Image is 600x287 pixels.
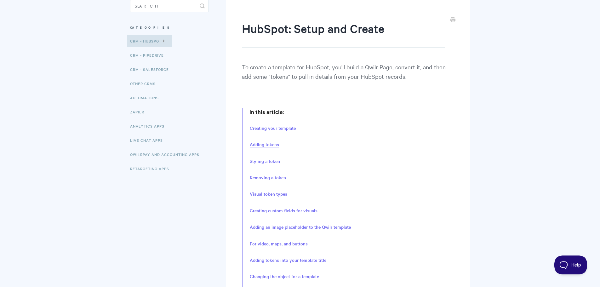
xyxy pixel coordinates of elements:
[554,255,587,274] iframe: Toggle Customer Support
[130,91,163,104] a: Automations
[130,49,169,61] a: CRM - Pipedrive
[130,77,160,90] a: Other CRMs
[130,120,169,132] a: Analytics Apps
[250,240,308,247] a: For video, maps, and buttons
[130,22,209,33] h3: Categories
[250,273,319,280] a: Changing the object for a template
[250,125,296,132] a: Creating your template
[249,108,284,116] strong: In this article:
[242,62,454,92] p: To create a template for HubSpot, you'll build a Qwilr Page, convert it, and then add some "token...
[250,141,279,148] a: Adding tokens
[250,224,351,231] a: Adding an image placeholder to the Qwilr template
[250,158,280,165] a: Styling a token
[130,148,204,161] a: QwilrPay and Accounting Apps
[450,17,455,24] a: Print this Article
[242,20,444,48] h1: HubSpot: Setup and Create
[130,162,174,175] a: Retargeting Apps
[250,174,286,181] a: Removing a token
[130,63,174,76] a: CRM - Salesforce
[130,134,168,146] a: Live Chat Apps
[250,257,326,264] a: Adding tokens into your template title
[250,207,317,214] a: Creating custom fields for visuals
[130,106,149,118] a: Zapier
[127,35,172,47] a: CRM - HubSpot
[250,191,287,198] a: Visual token types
